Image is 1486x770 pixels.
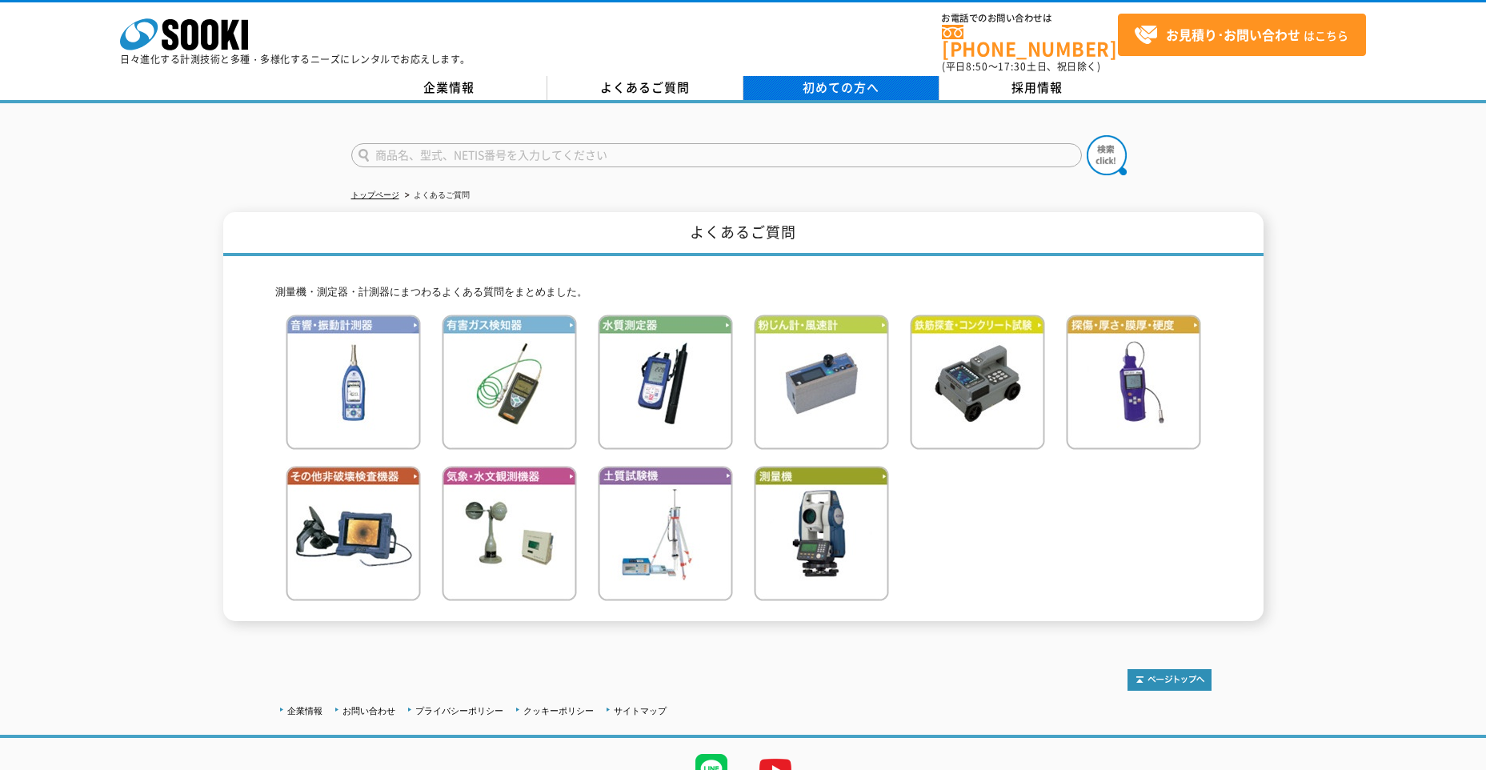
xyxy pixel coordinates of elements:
img: 有害ガス検知器 [442,315,577,450]
img: 鉄筋検査・コンクリート試験 [910,315,1045,450]
h1: よくあるご質問 [223,212,1264,256]
p: 測量機・測定器・計測器にまつわるよくある質問をまとめました。 [275,284,1212,301]
img: 粉じん計・風速計 [754,315,889,450]
p: 日々進化する計測技術と多種・多様化するニーズにレンタルでお応えします。 [120,54,471,64]
li: よくあるご質問 [402,187,470,204]
img: トップページへ [1128,669,1212,691]
a: お見積り･お問い合わせはこちら [1118,14,1366,56]
span: お電話でのお問い合わせは [942,14,1118,23]
span: 17:30 [998,59,1027,74]
a: よくあるご質問 [547,76,743,100]
a: [PHONE_NUMBER] [942,25,1118,58]
a: お問い合わせ [342,706,395,716]
span: (平日 ～ 土日、祝日除く) [942,59,1100,74]
span: 8:50 [966,59,988,74]
a: サイトマップ [614,706,667,716]
img: その他非破壊検査機器 [286,466,421,601]
strong: お見積り･お問い合わせ [1166,25,1300,44]
span: 初めての方へ [803,78,879,96]
span: はこちら [1134,23,1348,47]
img: 音響・振動計測器 [286,315,421,450]
img: 測量機 [754,466,889,601]
input: 商品名、型式、NETIS番号を入力してください [351,143,1082,167]
a: 初めての方へ [743,76,939,100]
img: 土質試験機 [598,466,733,601]
a: クッキーポリシー [523,706,594,716]
img: btn_search.png [1087,135,1127,175]
img: 探傷・厚さ・膜厚・硬度 [1066,315,1201,450]
a: プライバシーポリシー [415,706,503,716]
img: 気象・水文観測機器 [442,466,577,601]
a: 採用情報 [939,76,1136,100]
img: 水質測定器 [598,315,733,450]
a: 企業情報 [287,706,322,716]
a: トップページ [351,190,399,199]
a: 企業情報 [351,76,547,100]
